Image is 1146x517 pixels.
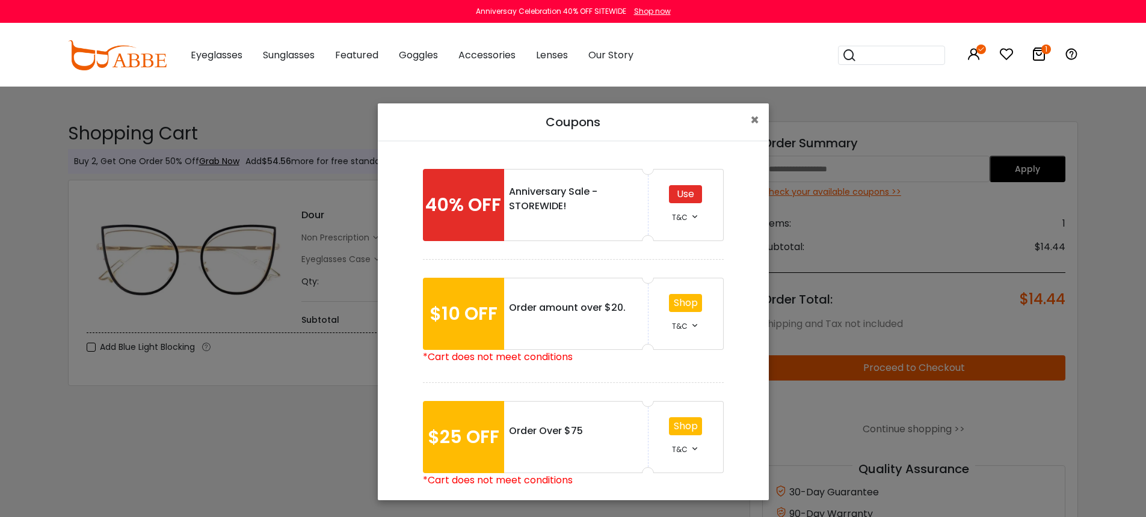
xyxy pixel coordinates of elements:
[423,278,504,350] div: $10 OFF
[509,185,643,213] div: Anniversary Sale - STOREWIDE!
[1032,49,1046,63] a: 1
[628,6,671,16] a: Shop now
[509,301,643,315] div: Order amount over $20.
[672,321,688,331] span: T&C
[423,473,724,488] div: *Cart does not meet conditions
[672,212,688,222] span: T&C
[423,169,504,241] div: 40% OFF
[1041,44,1051,54] i: 1
[458,48,516,62] span: Accessories
[399,48,438,62] span: Goggles
[423,401,504,473] div: $25 OFF
[335,48,378,62] span: Featured
[634,6,671,17] div: Shop now
[476,6,626,17] div: Anniversay Celebration 40% OFF SITEWIDE
[423,350,724,364] div: *Cart does not meet conditions
[750,110,759,130] span: ×
[674,296,698,310] a: Shop
[191,48,242,62] span: Eyeglasses
[536,48,568,62] span: Lenses
[741,103,769,137] button: Close
[68,40,167,70] img: abbeglasses.com
[588,48,633,62] span: Our Story
[674,419,698,433] a: Shop
[263,48,315,62] span: Sunglasses
[509,424,643,438] div: Order Over $75
[669,185,702,203] div: Use
[387,113,759,131] h5: Coupons
[672,444,688,454] span: T&C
